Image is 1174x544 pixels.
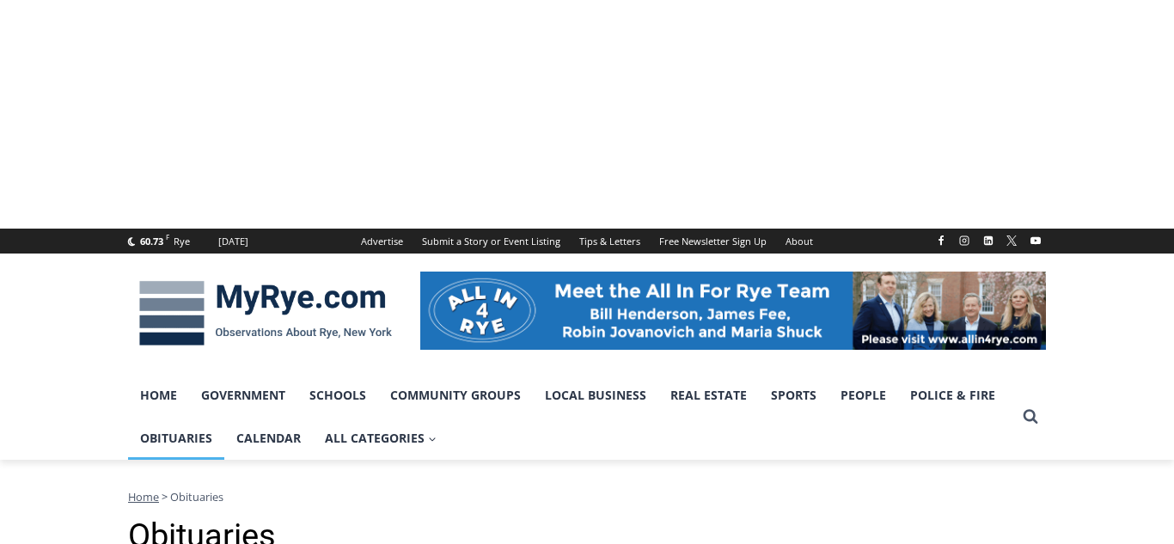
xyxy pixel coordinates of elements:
[1015,401,1046,432] button: View Search Form
[297,374,378,417] a: Schools
[352,229,413,254] a: Advertise
[128,374,1015,461] nav: Primary Navigation
[162,489,168,504] span: >
[174,234,190,249] div: Rye
[166,232,169,241] span: F
[931,230,951,251] a: Facebook
[420,272,1046,349] img: All in for Rye
[128,374,189,417] a: Home
[978,230,999,251] a: Linkedin
[1001,230,1022,251] a: X
[170,489,223,504] span: Obituaries
[325,429,437,448] span: All Categories
[140,235,163,248] span: 60.73
[128,269,403,358] img: MyRye.com
[829,374,898,417] a: People
[224,417,313,460] a: Calendar
[189,374,297,417] a: Government
[218,234,248,249] div: [DATE]
[128,488,1046,505] nav: Breadcrumbs
[313,417,449,460] a: All Categories
[413,229,570,254] a: Submit a Story or Event Listing
[658,374,759,417] a: Real Estate
[759,374,829,417] a: Sports
[954,230,975,251] a: Instagram
[898,374,1007,417] a: Police & Fire
[128,417,224,460] a: Obituaries
[533,374,658,417] a: Local Business
[570,229,650,254] a: Tips & Letters
[1025,230,1046,251] a: YouTube
[352,229,822,254] nav: Secondary Navigation
[128,489,159,504] a: Home
[650,229,776,254] a: Free Newsletter Sign Up
[378,374,533,417] a: Community Groups
[776,229,822,254] a: About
